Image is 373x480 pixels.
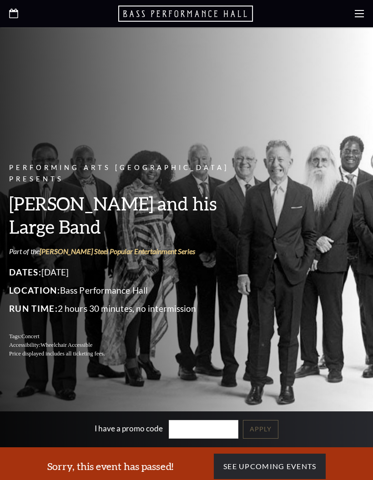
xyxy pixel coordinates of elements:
[9,283,259,298] p: Bass Performance Hall
[9,341,259,350] p: Accessibility:
[21,333,40,340] span: Concert
[95,424,163,433] label: I have a promo code
[9,303,58,314] span: Run Time:
[214,454,326,479] a: See Upcoming Events
[40,342,92,348] span: Wheelchair Accessible
[9,192,259,238] h3: [PERSON_NAME] and his Large Band
[47,460,173,474] h3: Sorry, this event has passed!
[40,247,195,255] a: [PERSON_NAME] Steel Popular Entertainment Series
[9,350,259,358] p: Price displayed includes all ticketing fees.
[9,285,60,295] span: Location:
[9,246,259,256] p: Part of the
[9,332,259,341] p: Tags:
[9,162,259,185] p: Performing Arts [GEOGRAPHIC_DATA] Presents
[9,267,41,277] span: Dates:
[9,265,259,280] p: [DATE]
[9,301,259,316] p: 2 hours 30 minutes, no intermission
